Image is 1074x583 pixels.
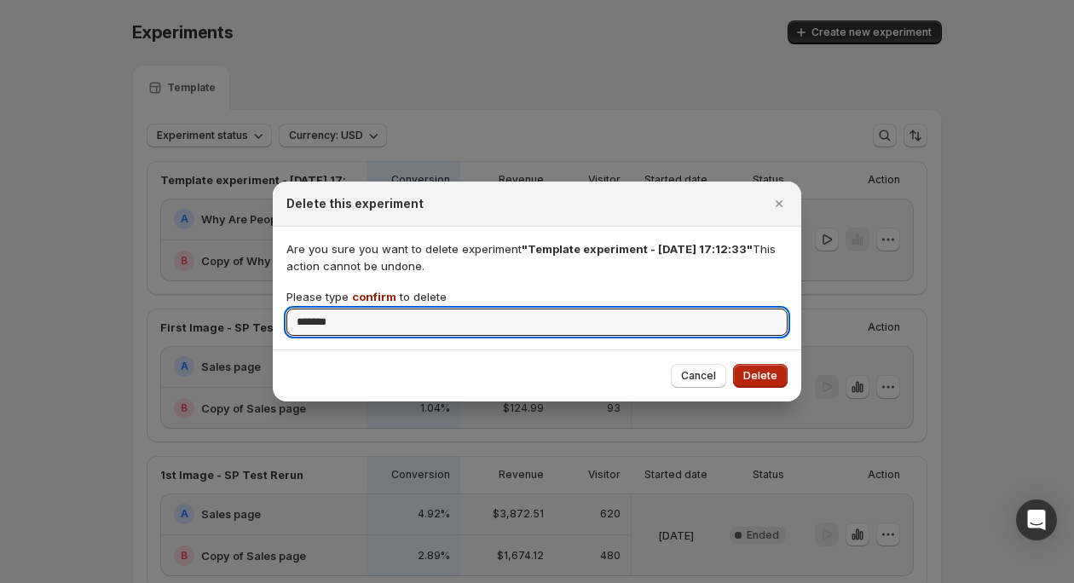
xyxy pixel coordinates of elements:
[681,369,716,383] span: Cancel
[286,195,424,212] h2: Delete this experiment
[286,240,788,274] p: Are you sure you want to delete experiment This action cannot be undone.
[286,288,447,305] p: Please type to delete
[522,242,753,256] span: "Template experiment - [DATE] 17:12:33"
[733,364,788,388] button: Delete
[767,192,791,216] button: Close
[352,290,396,303] span: confirm
[671,364,726,388] button: Cancel
[1016,499,1057,540] div: Open Intercom Messenger
[743,369,777,383] span: Delete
